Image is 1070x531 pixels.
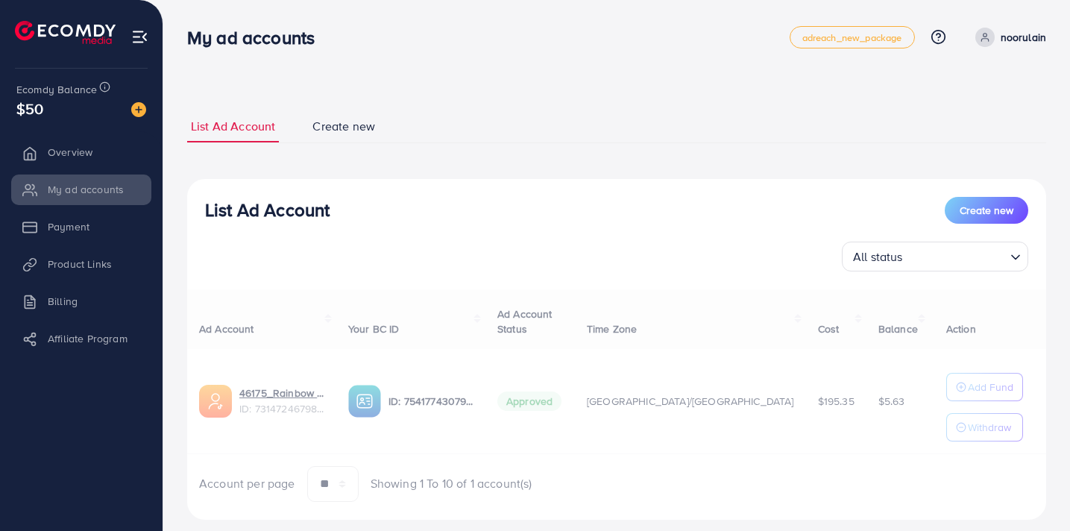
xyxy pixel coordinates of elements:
span: Create new [960,203,1013,218]
button: Create new [945,197,1028,224]
h3: List Ad Account [205,199,330,221]
a: noorulain [969,28,1046,47]
span: All status [850,246,906,268]
span: adreach_new_package [802,33,902,43]
img: image [131,102,146,117]
p: noorulain [1001,28,1046,46]
span: List Ad Account [191,118,275,135]
img: menu [131,28,148,45]
span: Ecomdy Balance [16,82,97,97]
input: Search for option [907,243,1004,268]
div: Search for option [842,242,1028,271]
span: $50 [16,98,43,119]
h3: My ad accounts [187,27,327,48]
img: logo [15,21,116,44]
span: Create new [312,118,375,135]
a: adreach_new_package [790,26,915,48]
